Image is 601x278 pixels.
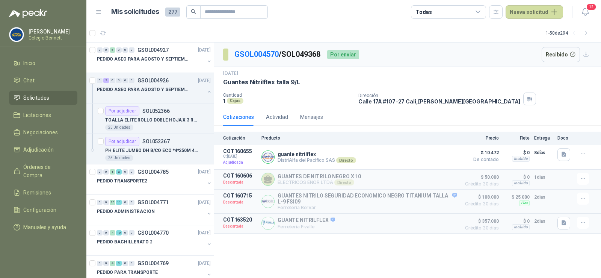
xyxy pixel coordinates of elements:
div: 1 [110,169,115,175]
span: 12 [586,3,596,11]
span: $ 108.000 [461,193,499,202]
div: Por adjudicar [105,137,139,146]
a: Por adjudicarSOL052366TOALLA ELITE ROLLO DOBLE HOJA X 3 ROLLOS25 Unidades [86,103,214,134]
div: Directo [334,179,354,185]
span: Manuales y ayuda [23,223,66,231]
p: GSOL004770 [137,230,169,235]
h1: Mis solicitudes [111,6,159,17]
p: 2 días [534,193,553,202]
p: COT163520 [223,217,257,223]
p: Docs [557,135,572,141]
p: PEDIDO ASEO PARA AGOSTO Y SEPTIEMBRE [97,86,190,93]
div: 25 Unidades [105,125,133,131]
p: 1 [223,98,225,104]
p: 8 días [534,148,553,157]
span: Adjudicación [23,146,54,154]
a: Órdenes de Compra [9,160,77,182]
img: Company Logo [9,27,24,42]
button: Nueva solicitud [506,5,563,19]
div: Por enviar [327,50,359,59]
a: 0 0 10 11 0 0 GSOL004771[DATE] PEDIDO ADMINISTRACIÓN [97,198,212,222]
div: 5 [110,47,115,53]
p: SOL052367 [142,139,170,144]
div: 11 [116,200,122,205]
span: Negociaciones [23,128,58,137]
span: Licitaciones [23,111,51,119]
p: $ 25.000 [503,193,530,202]
span: C: [DATE] [223,154,257,159]
div: 0 [122,230,128,235]
a: Por adjudicarSOL052367PH ELITE JUMBO DH B/CO ECO *4*250M 433325 Unidades [86,134,214,164]
span: Crédito 30 días [461,182,499,186]
div: 0 [103,200,109,205]
span: $ 10.472 [461,148,499,157]
span: De contado [461,157,499,162]
div: 0 [97,200,103,205]
p: SOL052366 [142,108,170,114]
a: Licitaciones [9,108,77,122]
p: [DATE] [198,260,211,267]
a: 0 0 4 10 0 0 GSOL004770[DATE] PEDIDO BACHILLERATO 2 [97,228,212,252]
div: 0 [103,261,109,266]
p: Cantidad [223,93,352,98]
div: 0 [122,200,128,205]
p: [DATE] [198,47,211,54]
a: 0 0 1 2 0 0 GSOL004785[DATE] PEDIDO TRANSPORTE2 [97,167,212,191]
p: 1 días [534,173,553,182]
p: Entrega [534,135,553,141]
p: GSOL004785 [137,169,169,175]
button: Recibido [542,47,580,62]
p: $ 0 [503,148,530,157]
div: 10 [110,200,115,205]
p: ELECTRICOS ENOR LTDA [278,179,361,185]
div: 4 [110,230,115,235]
div: 0 [129,261,134,266]
a: Configuración [9,203,77,217]
p: [DATE] [223,70,238,77]
span: Solicitudes [23,94,49,102]
div: 1 - 50 de 294 [546,27,592,39]
p: Precio [461,135,499,141]
div: 0 [97,169,103,175]
p: COT160606 [223,173,257,179]
p: [DATE] [198,77,211,84]
span: Inicio [23,59,35,67]
p: Dirección [358,93,521,98]
p: 2 días [534,217,553,226]
div: 0 [129,169,134,175]
p: PEDIDO BACHILLERATO 2 [97,239,152,246]
p: Descartada [223,223,257,230]
img: Company Logo [262,195,274,208]
div: 0 [103,169,109,175]
div: 25 Unidades [105,155,133,161]
div: 0 [97,78,103,83]
span: Remisiones [23,188,51,197]
p: GUANTES NITRILO SEGURIDAD ECONOMICO NEGRO TITANIUM TALLA L-9 FSI09 [278,193,457,205]
p: TOALLA ELITE ROLLO DOBLE HOJA X 3 ROLLOS [105,117,199,124]
div: 0 [110,78,115,83]
p: Calle 17A #107-27 Cali , [PERSON_NAME][GEOGRAPHIC_DATA] [358,98,521,105]
span: 277 [165,8,180,17]
div: 4 [110,261,115,266]
div: 2 [116,169,122,175]
p: guante nitrilflex [278,151,356,157]
div: 0 [122,261,128,266]
div: 0 [129,47,134,53]
p: [PERSON_NAME] [29,29,76,34]
a: Solicitudes [9,91,77,105]
a: Inicio [9,56,77,70]
div: 0 [129,78,134,83]
p: Producto [261,135,457,141]
p: / SOL049368 [234,49,321,60]
a: Adjudicación [9,143,77,157]
p: $ 0 [503,217,530,226]
p: [DATE] [198,199,211,206]
span: Crédito 30 días [461,226,499,230]
div: Directo [336,157,356,163]
p: PEDIDO PARA TRANSPORTE [97,269,158,276]
div: 0 [122,169,128,175]
div: 0 [97,47,103,53]
div: 0 [116,78,122,83]
div: 0 [122,47,128,53]
p: PEDIDO ADMINISTRACIÓN [97,208,154,215]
